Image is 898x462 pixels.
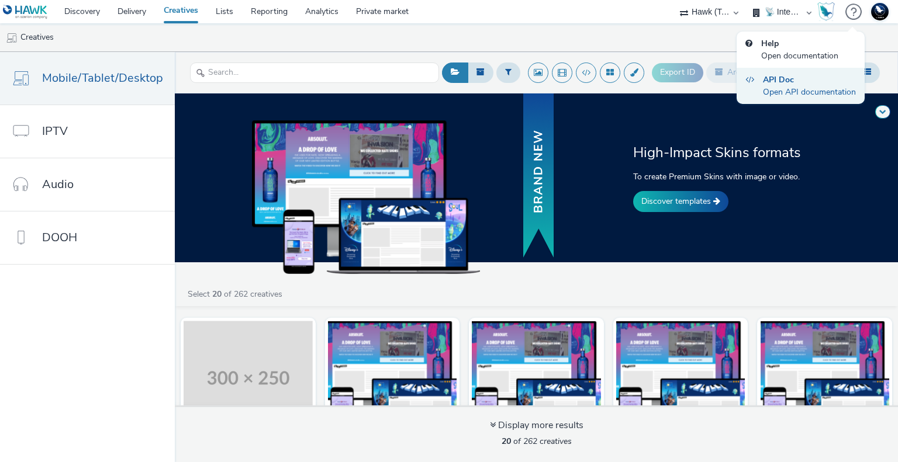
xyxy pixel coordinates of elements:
[817,2,835,21] img: Hawk Academy
[3,5,48,19] img: undefined Logo
[871,3,889,20] img: Support Hawk
[502,436,511,447] strong: 20
[616,321,745,435] img: test slideshow template update creative visual
[633,143,808,162] h2: High-Impact Skins formats
[186,289,287,300] a: Select of 262 creatives
[212,289,222,300] strong: 20
[817,2,840,21] a: Hawk Academy
[761,38,779,49] strong: Help
[761,50,838,62] div: Open documentation
[854,62,880,82] button: Table
[490,419,583,432] div: Display more results
[763,74,794,85] strong: API Doc
[472,321,601,435] img: test sliding template update creative visual
[42,123,68,140] span: IPTV
[190,62,439,83] input: Search...
[763,86,856,98] div: Open API documentation
[633,191,728,212] a: Discover templates
[502,436,572,447] span: of 262 creatives
[184,321,313,435] img: batch banner v3 cat visual
[6,32,18,44] img: mobile
[633,171,808,183] p: To create Premium Skins with image or video.
[521,92,556,260] img: banner with new text
[42,229,77,246] span: DOOH
[652,63,703,82] button: Export ID
[42,176,74,193] span: Audio
[760,321,889,435] img: test scrolling template update creative visual
[706,62,764,82] button: Archive
[252,120,480,273] img: example of skins on dekstop, tablet and mobile devices
[42,70,163,86] span: Mobile/Tablet/Desktop
[328,321,457,435] img: test swapping template update creative visual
